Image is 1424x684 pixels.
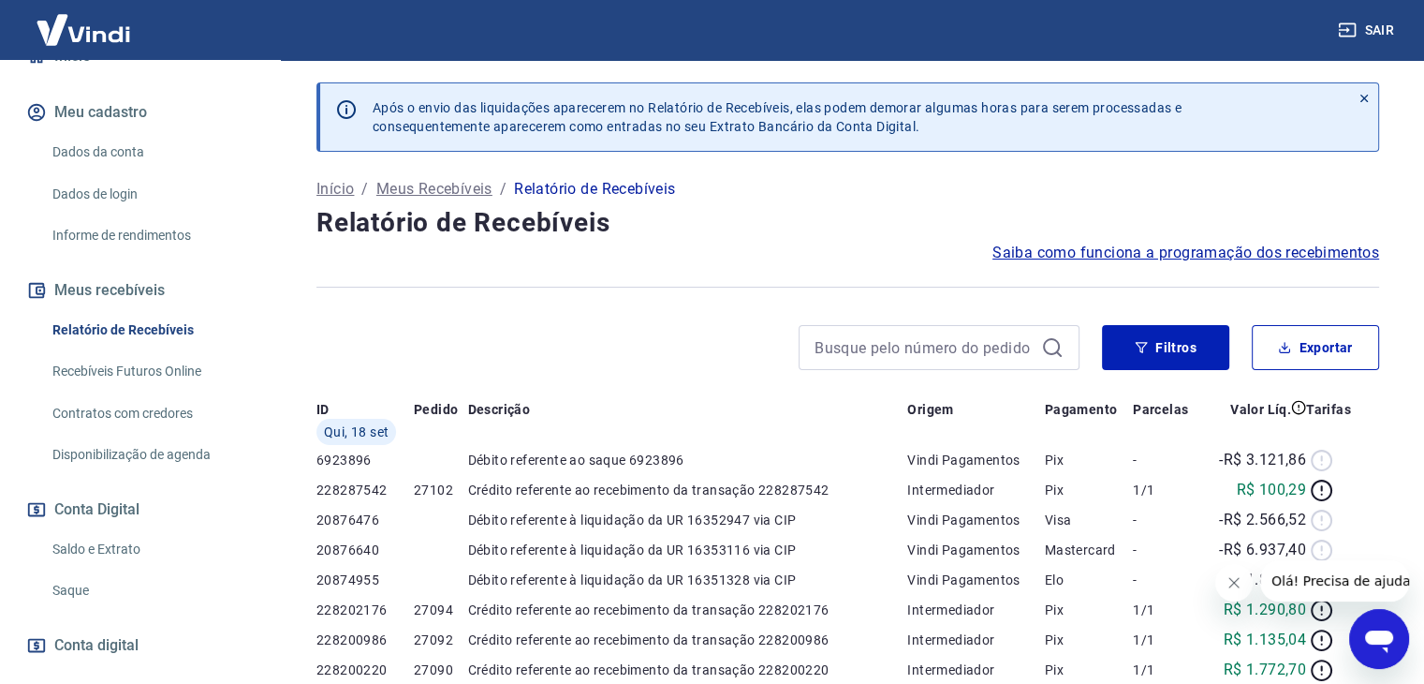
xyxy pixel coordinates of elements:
p: -R$ 6.937,40 [1219,539,1306,561]
p: Tarifas [1306,400,1351,419]
p: 228200986 [316,631,414,649]
input: Busque pelo número do pedido [815,334,1034,362]
p: Mastercard [1045,541,1133,559]
span: Qui, 18 set [324,423,389,441]
span: Conta digital [54,632,139,659]
p: Vindi Pagamentos [907,541,1044,559]
a: Disponibilização de agenda [45,436,257,474]
p: -R$ 3.121,86 [1219,449,1306,471]
p: Intermediador [907,601,1044,619]
a: Saldo e Extrato [45,530,257,569]
p: Crédito referente ao recebimento da transação 228287542 [468,481,908,499]
p: Vindi Pagamentos [907,451,1044,469]
p: 1/1 [1133,481,1200,499]
p: 228202176 [316,601,414,619]
p: - [1133,571,1200,589]
p: Valor Líq. [1230,400,1291,419]
p: - [1133,511,1200,529]
p: Pagamento [1045,400,1118,419]
p: R$ 1.135,04 [1224,629,1306,651]
p: Pedido [414,400,458,419]
p: Parcelas [1133,400,1188,419]
button: Filtros [1102,325,1229,370]
p: Débito referente à liquidação da UR 16353116 via CIP [468,541,908,559]
p: 27102 [414,481,468,499]
p: Origem [907,400,953,419]
img: Vindi [22,1,144,58]
p: 27092 [414,631,468,649]
p: 20876640 [316,541,414,559]
a: Contratos com credores [45,394,257,433]
p: 20874955 [316,571,414,589]
p: / [500,178,506,201]
p: Intermediador [907,661,1044,679]
p: 27094 [414,601,468,619]
p: Pix [1045,661,1133,679]
p: Débito referente ao saque 6923896 [468,451,908,469]
a: Dados da conta [45,133,257,171]
p: 1/1 [1133,661,1200,679]
p: Vindi Pagamentos [907,571,1044,589]
p: Intermediador [907,481,1044,499]
p: Pix [1045,601,1133,619]
p: Relatório de Recebíveis [514,178,675,201]
p: 27090 [414,661,468,679]
p: Pix [1045,631,1133,649]
a: Saiba como funciona a programação dos recebimentos [992,242,1379,264]
p: 6923896 [316,451,414,469]
p: R$ 1.772,70 [1224,659,1306,681]
p: 1/1 [1133,631,1200,649]
p: Intermediador [907,631,1044,649]
p: Pix [1045,481,1133,499]
p: 228200220 [316,661,414,679]
a: Recebíveis Futuros Online [45,352,257,391]
p: Crédito referente ao recebimento da transação 228200220 [468,661,908,679]
p: Crédito referente ao recebimento da transação 228200986 [468,631,908,649]
p: - [1133,451,1200,469]
p: Após o envio das liquidações aparecerem no Relatório de Recebíveis, elas podem demorar algumas ho... [373,98,1182,136]
p: R$ 100,29 [1236,479,1306,501]
p: 20876476 [316,511,414,529]
p: 228287542 [316,481,414,499]
button: Meus recebíveis [22,270,257,311]
p: Visa [1045,511,1133,529]
h4: Relatório de Recebíveis [316,204,1379,242]
p: Débito referente à liquidação da UR 16351328 via CIP [468,571,908,589]
button: Exportar [1252,325,1379,370]
p: ID [316,400,330,419]
iframe: Mensagem da empresa [1260,560,1409,602]
a: Saque [45,572,257,610]
p: 1/1 [1133,601,1200,619]
a: Relatório de Recebíveis [45,311,257,349]
button: Sair [1334,13,1402,48]
p: Pix [1045,451,1133,469]
button: Conta Digital [22,489,257,530]
a: Início [316,178,354,201]
p: -R$ 2.566,52 [1219,509,1306,531]
p: Débito referente à liquidação da UR 16352947 via CIP [468,511,908,529]
p: Vindi Pagamentos [907,511,1044,529]
a: Dados de login [45,175,257,214]
p: - [1133,541,1200,559]
p: R$ 1.290,80 [1224,599,1306,621]
iframe: Fechar mensagem [1215,564,1253,602]
a: Informe de rendimentos [45,216,257,255]
p: Elo [1045,571,1133,589]
p: Crédito referente ao recebimento da transação 228202176 [468,601,908,619]
button: Meu cadastro [22,92,257,133]
iframe: Botão para abrir a janela de mensagens [1349,609,1409,669]
a: Meus Recebíveis [376,178,492,201]
p: / [361,178,368,201]
p: Descrição [468,400,531,419]
a: Conta digital [22,625,257,666]
span: Olá! Precisa de ajuda? [11,13,157,28]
